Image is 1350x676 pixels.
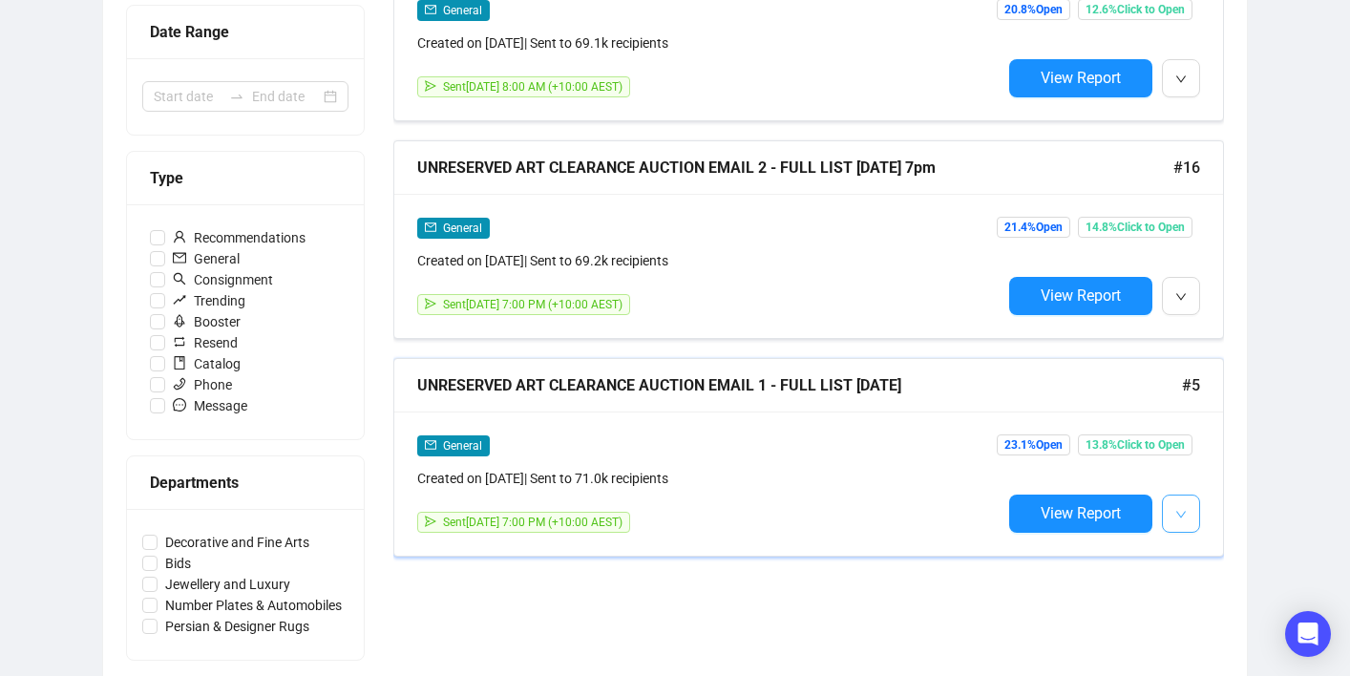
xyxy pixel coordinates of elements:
button: View Report [1009,59,1152,97]
span: search [173,272,186,285]
span: mail [425,4,436,15]
span: Message [165,395,255,416]
button: View Report [1009,495,1152,533]
span: retweet [173,335,186,349]
div: Date Range [150,20,341,44]
span: 23.1% Open [997,434,1070,455]
span: General [165,248,247,269]
div: UNRESERVED ART CLEARANCE AUCTION EMAIL 1 - FULL LIST [DATE] [417,373,1182,397]
div: Open Intercom Messenger [1285,611,1331,657]
span: send [425,80,436,92]
span: Trending [165,290,253,311]
span: Sent [DATE] 7:00 PM (+10:00 AEST) [443,298,622,311]
button: View Report [1009,277,1152,315]
span: send [425,298,436,309]
span: General [443,222,482,235]
input: Start date [154,86,221,107]
span: Jewellery and Luxury [158,574,298,595]
div: Created on [DATE] | Sent to 71.0k recipients [417,468,1002,489]
span: Sent [DATE] 8:00 AM (+10:00 AEST) [443,80,622,94]
span: 14.8% Click to Open [1078,217,1192,238]
span: Phone [165,374,240,395]
span: mail [425,439,436,451]
div: Departments [150,471,341,495]
span: Decorative and Fine Arts [158,532,317,553]
span: user [173,230,186,243]
span: phone [173,377,186,391]
a: UNRESERVED ART CLEARANCE AUCTION EMAIL 2 - FULL LIST [DATE] 7pm#16mailGeneralCreated on [DATE]| S... [393,140,1224,339]
span: View Report [1041,69,1121,87]
span: Booster [165,311,248,332]
div: Created on [DATE] | Sent to 69.2k recipients [417,250,1002,271]
span: down [1175,509,1187,520]
span: mail [173,251,186,264]
div: UNRESERVED ART CLEARANCE AUCTION EMAIL 2 - FULL LIST [DATE] 7pm [417,156,1173,180]
a: UNRESERVED ART CLEARANCE AUCTION EMAIL 1 - FULL LIST [DATE]#5mailGeneralCreated on [DATE]| Sent t... [393,358,1224,557]
span: swap-right [229,89,244,104]
span: rocket [173,314,186,327]
span: Resend [165,332,245,353]
span: book [173,356,186,370]
span: send [425,516,436,527]
span: mail [425,222,436,233]
span: #5 [1182,373,1200,397]
span: General [443,4,482,17]
span: Bids [158,553,199,574]
span: down [1175,74,1187,85]
span: View Report [1041,504,1121,522]
span: Consignment [165,269,281,290]
span: to [229,89,244,104]
span: message [173,398,186,412]
span: General [443,439,482,453]
span: down [1175,291,1187,303]
span: 13.8% Click to Open [1078,434,1192,455]
span: 21.4% Open [997,217,1070,238]
input: End date [252,86,320,107]
span: rise [173,293,186,306]
div: Created on [DATE] | Sent to 69.1k recipients [417,32,1002,53]
span: Catalog [165,353,248,374]
span: View Report [1041,286,1121,305]
span: Recommendations [165,227,313,248]
span: Sent [DATE] 7:00 PM (+10:00 AEST) [443,516,622,529]
span: Number Plates & Automobiles [158,595,349,616]
span: #16 [1173,156,1200,180]
div: Type [150,166,341,190]
span: Persian & Designer Rugs [158,616,317,637]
